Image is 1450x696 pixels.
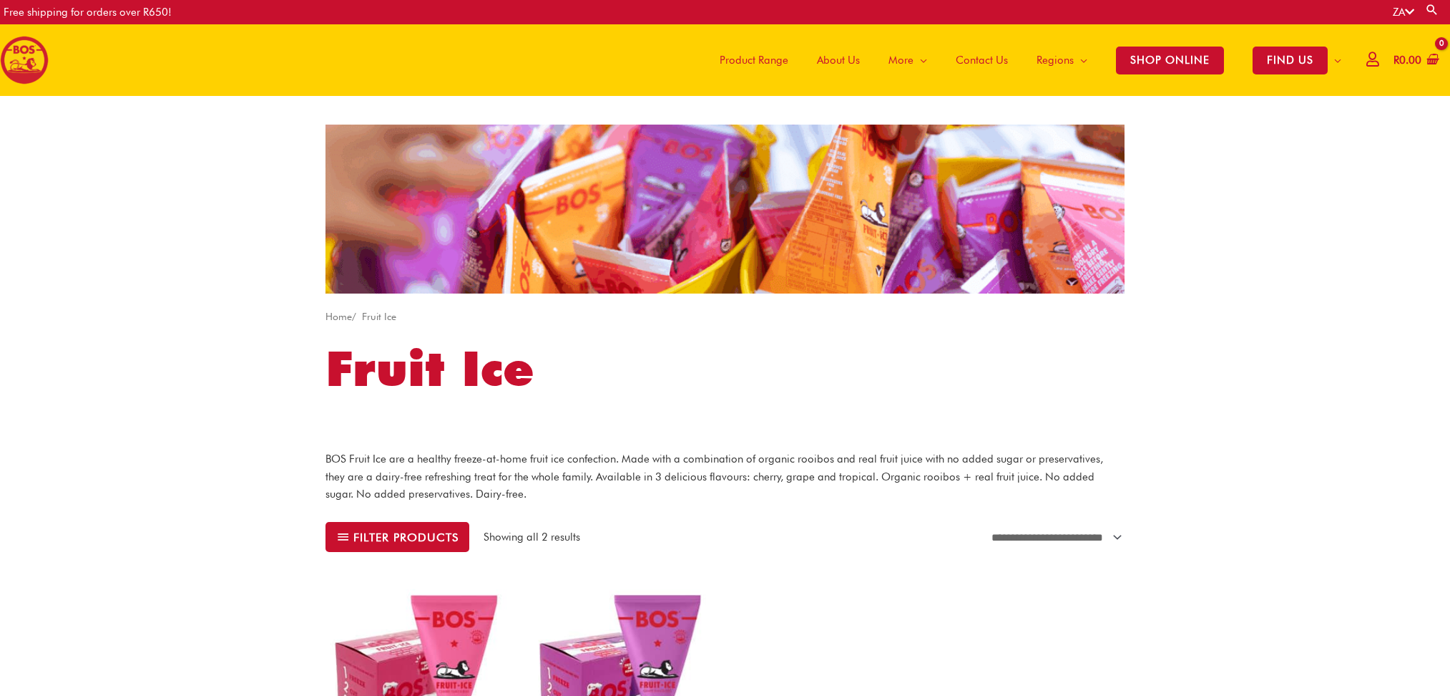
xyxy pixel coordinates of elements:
span: SHOP ONLINE [1116,47,1224,74]
a: More [874,24,941,96]
span: Product Range [720,39,788,82]
p: BOS Fruit Ice are a healthy freeze-at-home fruit ice confection. Made with a combination of organ... [325,450,1125,503]
span: Contact Us [956,39,1008,82]
a: Regions [1022,24,1102,96]
nav: Site Navigation [695,24,1356,96]
a: View Shopping Cart, empty [1391,44,1439,77]
span: R [1393,54,1399,67]
span: Regions [1037,39,1074,82]
a: ZA [1393,6,1414,19]
h1: Fruit Ice [325,335,1125,402]
select: Shop order [983,526,1125,548]
a: Product Range [705,24,803,96]
a: About Us [803,24,874,96]
a: Home [325,311,352,322]
p: Showing all 2 results [484,529,580,546]
span: FIND US [1253,47,1328,74]
span: About Us [817,39,860,82]
img: sa website cateogry banner icy [325,125,1125,294]
span: More [888,39,913,82]
bdi: 0.00 [1393,54,1421,67]
a: Contact Us [941,24,1022,96]
a: Search button [1425,3,1439,16]
button: Filter products [325,522,469,552]
a: SHOP ONLINE [1102,24,1238,96]
nav: Breadcrumb [325,308,1125,326]
span: Filter products [353,532,459,543]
